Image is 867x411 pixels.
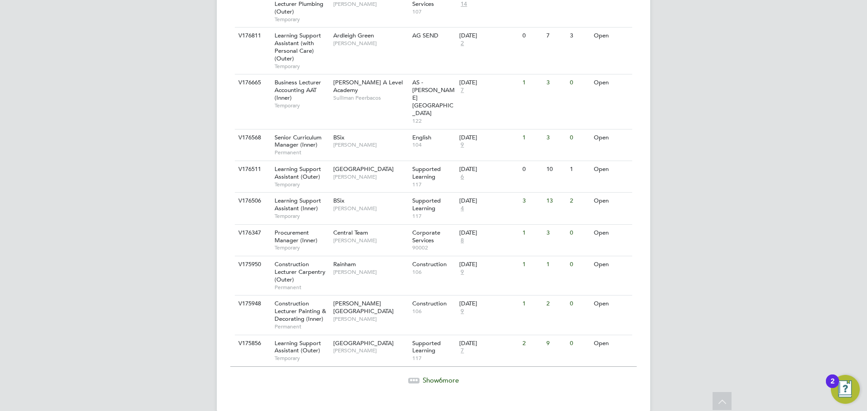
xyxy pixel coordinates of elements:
[236,256,268,273] div: V175950
[568,74,591,91] div: 0
[459,0,468,8] span: 14
[275,339,321,355] span: Learning Support Assistant (Outer)
[275,260,326,283] span: Construction Lecturer Carpentry (Outer)
[275,244,329,251] span: Temporary
[459,141,465,149] span: 9
[275,134,322,149] span: Senior Curriculum Manager (Inner)
[333,173,408,180] span: [PERSON_NAME]
[592,193,631,209] div: Open
[459,32,518,40] div: [DATE]
[520,74,544,91] div: 1
[333,205,408,212] span: [PERSON_NAME]
[412,141,455,148] span: 104
[412,79,455,117] span: AS - [PERSON_NAME][GEOGRAPHIC_DATA]
[236,161,268,178] div: V176511
[459,268,465,276] span: 9
[831,375,860,404] button: Open Resource Center, 2 new notifications
[459,205,465,212] span: 4
[333,260,356,268] span: Rainham
[568,335,591,352] div: 0
[568,161,591,178] div: 1
[592,256,631,273] div: Open
[544,335,568,352] div: 9
[412,117,455,125] span: 122
[333,339,394,347] span: [GEOGRAPHIC_DATA]
[520,28,544,44] div: 0
[459,173,465,181] span: 6
[592,296,631,312] div: Open
[412,268,455,276] span: 106
[412,244,455,251] span: 90002
[592,28,631,44] div: Open
[520,256,544,273] div: 1
[459,347,465,355] span: 7
[520,335,544,352] div: 2
[275,300,326,323] span: Construction Lecturer Painting & Decorating (Inner)
[592,161,631,178] div: Open
[275,197,321,212] span: Learning Support Assistant (Inner)
[236,193,268,209] div: V176506
[544,129,568,146] div: 3
[275,323,329,330] span: Permanent
[236,225,268,241] div: V176347
[412,165,441,180] span: Supported Learning
[520,161,544,178] div: 0
[520,129,544,146] div: 1
[592,129,631,146] div: Open
[568,296,591,312] div: 0
[544,256,568,273] div: 1
[544,193,568,209] div: 13
[333,40,408,47] span: [PERSON_NAME]
[275,63,329,70] span: Temporary
[459,340,518,347] div: [DATE]
[275,284,329,291] span: Permanent
[568,256,591,273] div: 0
[423,376,459,384] span: Show more
[412,300,447,307] span: Construction
[333,79,403,94] span: [PERSON_NAME] A Level Academy
[459,197,518,205] div: [DATE]
[412,8,455,15] span: 107
[412,229,440,244] span: Corporate Services
[412,260,447,268] span: Construction
[412,32,438,39] span: AG SEND
[459,40,465,47] span: 2
[333,94,408,102] span: Sulliman Peerbacos
[275,102,329,109] span: Temporary
[544,74,568,91] div: 3
[333,141,408,148] span: [PERSON_NAME]
[412,181,455,188] span: 117
[275,32,321,62] span: Learning Support Assistant (with Personal Care) (Outer)
[412,355,455,362] span: 117
[236,129,268,146] div: V176568
[333,197,345,204] span: BSix
[544,296,568,312] div: 2
[830,381,834,393] div: 2
[333,0,408,8] span: [PERSON_NAME]
[412,308,455,315] span: 106
[544,28,568,44] div: 7
[568,28,591,44] div: 3
[544,161,568,178] div: 10
[568,225,591,241] div: 0
[333,347,408,354] span: [PERSON_NAME]
[275,229,317,244] span: Procurement Manager (Inner)
[275,355,329,362] span: Temporary
[439,376,443,384] span: 6
[275,212,329,220] span: Temporary
[275,16,329,23] span: Temporary
[592,225,631,241] div: Open
[412,197,441,212] span: Supported Learning
[236,28,268,44] div: V176811
[275,165,321,180] span: Learning Support Assistant (Outer)
[544,225,568,241] div: 3
[412,212,455,220] span: 117
[333,268,408,276] span: [PERSON_NAME]
[459,87,465,94] span: 7
[333,237,408,244] span: [PERSON_NAME]
[333,32,374,39] span: Ardleigh Green
[520,296,544,312] div: 1
[568,193,591,209] div: 2
[236,74,268,91] div: V176665
[520,193,544,209] div: 3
